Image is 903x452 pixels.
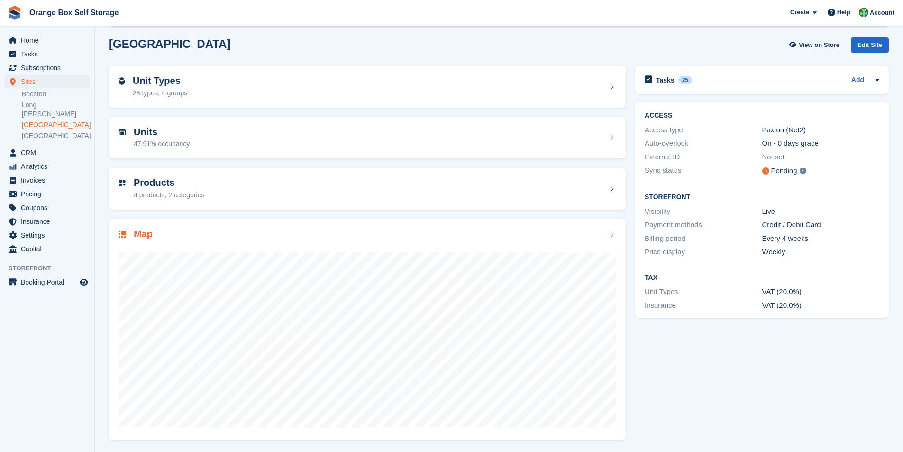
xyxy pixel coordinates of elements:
[5,174,90,187] a: menu
[21,34,78,47] span: Home
[119,129,126,135] img: unit-icn-7be61d7bf1b0ce9d3e12c5938cc71ed9869f7b940bace4675aadf7bd6d80202e.svg
[109,168,626,210] a: Products 4 products, 2 categories
[762,286,879,297] div: VAT (20.0%)
[762,206,879,217] div: Live
[656,76,675,84] h2: Tasks
[800,168,806,174] img: icon-info-grey-7440780725fd019a000dd9b08b2336e03edf1995a4989e88bcd33f0948082b44.svg
[762,247,879,258] div: Weekly
[5,276,90,289] a: menu
[762,152,879,163] div: Not set
[134,190,204,200] div: 4 products, 2 categories
[5,160,90,173] a: menu
[21,242,78,256] span: Capital
[645,274,879,282] h2: Tax
[5,201,90,214] a: menu
[134,229,153,240] h2: Map
[5,47,90,61] a: menu
[21,146,78,159] span: CRM
[678,76,692,84] div: 25
[645,233,762,244] div: Billing period
[21,47,78,61] span: Tasks
[21,160,78,173] span: Analytics
[645,300,762,311] div: Insurance
[851,37,889,53] div: Edit Site
[134,127,190,138] h2: Units
[21,276,78,289] span: Booking Portal
[870,8,894,18] span: Account
[645,165,762,177] div: Sync status
[851,37,889,57] a: Edit Site
[109,66,626,108] a: Unit Types 28 types, 4 groups
[837,8,850,17] span: Help
[21,61,78,74] span: Subscriptions
[645,152,762,163] div: External ID
[109,37,230,50] h2: [GEOGRAPHIC_DATA]
[21,174,78,187] span: Invoices
[859,8,868,17] img: Binder Bhardwaj
[21,215,78,228] span: Insurance
[22,120,90,129] a: [GEOGRAPHIC_DATA]
[133,88,187,98] div: 28 types, 4 groups
[78,277,90,288] a: Preview store
[5,187,90,201] a: menu
[133,75,187,86] h2: Unit Types
[109,117,626,159] a: Units 47.91% occupancy
[762,300,879,311] div: VAT (20.0%)
[26,5,123,20] a: Orange Box Self Storage
[645,286,762,297] div: Unit Types
[119,231,126,238] img: map-icn-33ee37083ee616e46c38cad1a60f524a97daa1e2b2c8c0bc3eb3415660979fc1.svg
[8,6,22,20] img: stora-icon-8386f47178a22dfd0bd8f6a31ec36ba5ce8667c1dd55bd0f319d3a0aa187defe.svg
[645,125,762,136] div: Access type
[134,139,190,149] div: 47.91% occupancy
[134,177,204,188] h2: Products
[5,146,90,159] a: menu
[5,34,90,47] a: menu
[645,112,879,120] h2: ACCESS
[5,215,90,228] a: menu
[5,61,90,74] a: menu
[799,40,839,50] span: View on Store
[762,125,879,136] div: Paxton (Net2)
[788,37,843,53] a: View on Store
[5,229,90,242] a: menu
[21,75,78,88] span: Sites
[645,138,762,149] div: Auto-overlock
[5,75,90,88] a: menu
[790,8,809,17] span: Create
[851,75,864,86] a: Add
[762,233,879,244] div: Every 4 weeks
[645,206,762,217] div: Visibility
[22,101,90,119] a: Long [PERSON_NAME]
[21,229,78,242] span: Settings
[21,201,78,214] span: Coupons
[762,138,879,149] div: On - 0 days grace
[645,247,762,258] div: Price display
[22,90,90,99] a: Beeston
[22,131,90,140] a: [GEOGRAPHIC_DATA]
[109,219,626,441] a: Map
[645,220,762,231] div: Payment methods
[645,194,879,201] h2: Storefront
[771,166,797,176] div: Pending
[762,220,879,231] div: Credit / Debit Card
[119,77,125,85] img: unit-type-icn-2b2737a686de81e16bb02015468b77c625bbabd49415b5ef34ead5e3b44a266d.svg
[5,242,90,256] a: menu
[119,179,126,187] img: custom-product-icn-752c56ca05d30b4aa98f6f15887a0e09747e85b44ffffa43cff429088544963d.svg
[9,264,94,273] span: Storefront
[21,187,78,201] span: Pricing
